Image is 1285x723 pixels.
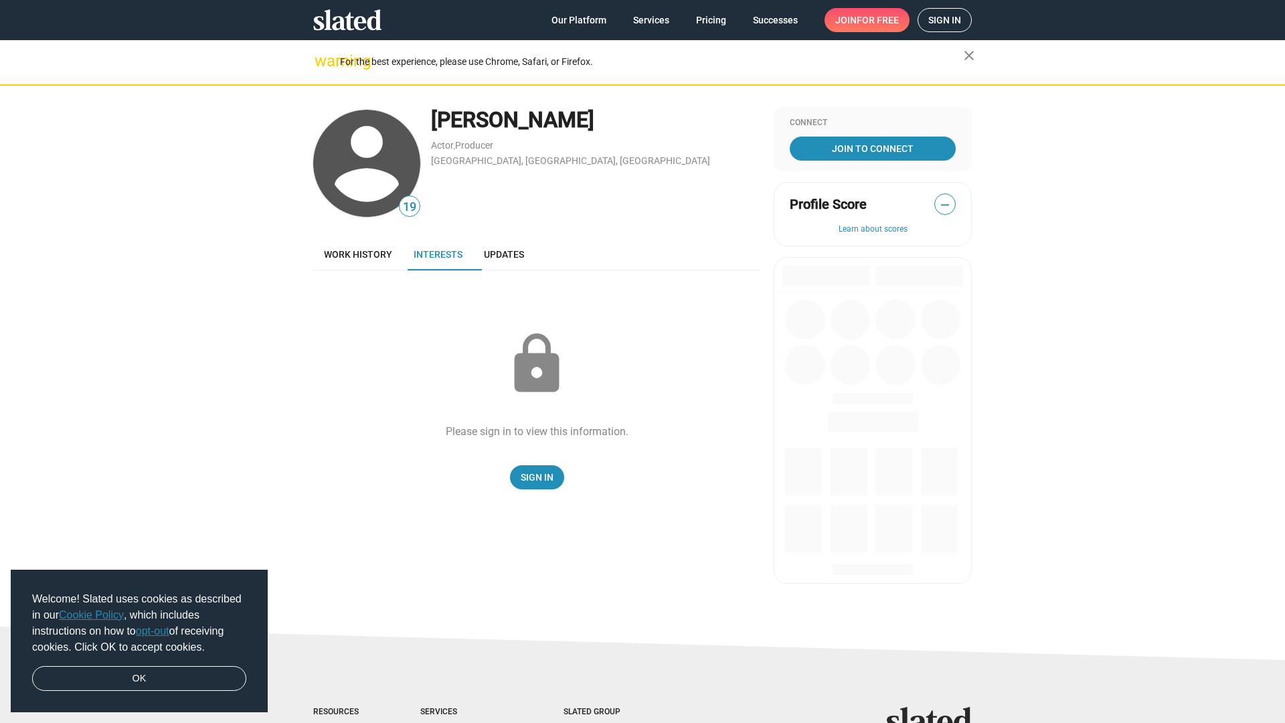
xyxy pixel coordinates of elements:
a: Updates [473,238,535,270]
span: Join [835,8,899,32]
span: Successes [753,8,798,32]
a: Work history [313,238,403,270]
span: Our Platform [551,8,606,32]
span: Pricing [696,8,726,32]
div: [PERSON_NAME] [431,106,760,135]
button: Learn about scores [790,224,956,235]
span: Welcome! Slated uses cookies as described in our , which includes instructions on how to of recei... [32,591,246,655]
span: , [454,143,455,150]
div: For the best experience, please use Chrome, Safari, or Firefox. [340,53,964,71]
div: Please sign in to view this information. [446,424,628,438]
a: Joinfor free [825,8,910,32]
span: Services [633,8,669,32]
div: Resources [313,707,367,718]
span: Join To Connect [792,137,953,161]
span: Profile Score [790,195,867,214]
span: Work history [324,249,392,260]
a: Successes [742,8,808,32]
a: Actor [431,140,454,151]
span: Interests [414,249,462,260]
a: Sign in [918,8,972,32]
span: — [935,196,955,214]
span: Sign in [928,9,961,31]
mat-icon: lock [503,331,570,398]
div: cookieconsent [11,570,268,713]
a: Interests [403,238,473,270]
mat-icon: close [961,48,977,64]
a: Sign In [510,465,564,489]
span: Sign In [521,465,553,489]
div: Slated Group [564,707,655,718]
a: Pricing [685,8,737,32]
a: [GEOGRAPHIC_DATA], [GEOGRAPHIC_DATA], [GEOGRAPHIC_DATA] [431,155,710,166]
div: Connect [790,118,956,129]
span: 19 [400,198,420,216]
a: Services [622,8,680,32]
a: Producer [455,140,493,151]
a: Cookie Policy [59,609,124,621]
span: Updates [484,249,524,260]
a: Our Platform [541,8,617,32]
a: dismiss cookie message [32,666,246,692]
a: Join To Connect [790,137,956,161]
span: for free [857,8,899,32]
a: opt-out [136,625,169,637]
mat-icon: warning [315,53,331,69]
div: Services [420,707,510,718]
